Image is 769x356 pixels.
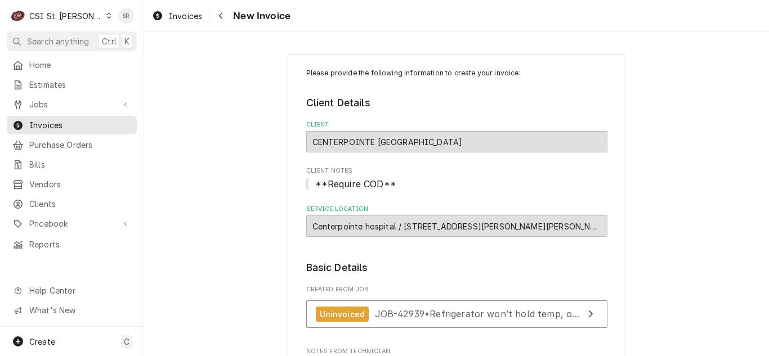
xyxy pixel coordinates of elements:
[29,79,131,91] span: Estimates
[306,166,607,191] div: Client Notes
[29,119,131,131] span: Invoices
[306,131,607,152] div: CENTERPOINTE HOSPITAL OF COLUMBIA
[306,205,607,237] div: Service Location
[306,120,607,152] div: Client
[230,8,290,24] span: New Invoice
[147,7,207,25] a: Invoices
[306,300,607,328] a: View Job
[306,205,607,214] label: Service Location
[29,304,130,316] span: What's New
[29,285,130,296] span: Help Center
[29,337,55,346] span: Create
[7,31,137,51] button: Search anythingCtrlK
[306,68,607,78] p: Please provide the following information to create your invoice:
[7,301,137,319] a: Go to What's New
[7,281,137,300] a: Go to Help Center
[29,198,131,210] span: Clients
[306,285,607,294] span: Created From Job
[306,347,607,356] span: Notes From Technician
[306,285,607,334] div: Created From Job
[306,120,607,129] label: Client
[7,136,137,154] a: Purchase Orders
[306,177,607,191] span: Client Notes
[306,166,607,175] span: Client Notes
[118,8,134,24] div: SR
[29,159,131,170] span: Bills
[27,35,89,47] span: Search anything
[7,214,137,233] a: Go to Pricebook
[306,215,607,237] div: Centerpointe hospital / 4801 Weldon Spring Pkwy, Weldon Spring, MO 63304
[7,116,137,134] a: Invoices
[118,8,134,24] div: Stephani Roth's Avatar
[7,75,137,94] a: Estimates
[316,307,369,322] div: Uninvoiced
[212,7,230,25] button: Navigate back
[375,308,606,319] span: JOB-42939 • Refrigerator won’t hold temp, overtime
[29,98,114,110] span: Jobs
[29,178,131,190] span: Vendors
[306,260,607,275] legend: Basic Details
[29,10,102,22] div: CSI St. [PERSON_NAME]
[7,175,137,193] a: Vendors
[29,139,131,151] span: Purchase Orders
[7,95,137,114] a: Go to Jobs
[10,8,26,24] div: C
[29,59,131,71] span: Home
[7,155,137,174] a: Bills
[169,10,202,22] span: Invoices
[7,56,137,74] a: Home
[102,35,117,47] span: Ctrl
[29,218,114,229] span: Pricebook
[29,238,131,250] span: Reports
[124,336,129,348] span: C
[7,195,137,213] a: Clients
[124,35,129,47] span: K
[7,235,137,254] a: Reports
[10,8,26,24] div: CSI St. Louis's Avatar
[306,96,607,110] legend: Client Details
